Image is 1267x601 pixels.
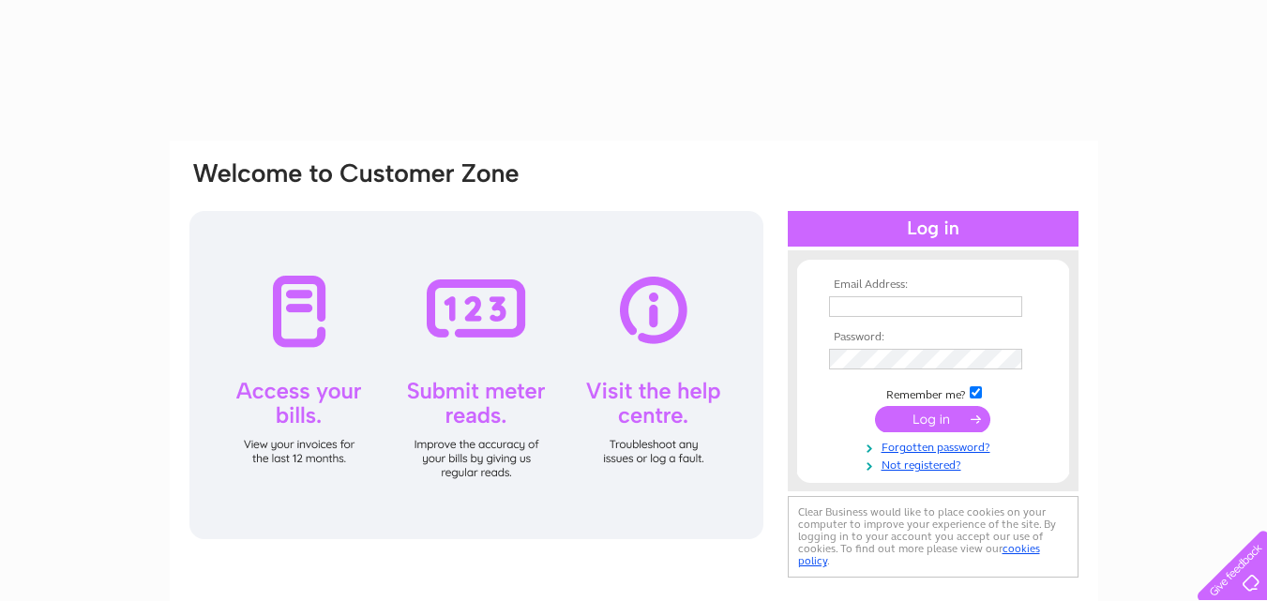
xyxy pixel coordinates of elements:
[788,496,1078,578] div: Clear Business would like to place cookies on your computer to improve your experience of the sit...
[829,455,1042,473] a: Not registered?
[829,437,1042,455] a: Forgotten password?
[875,406,990,432] input: Submit
[824,383,1042,402] td: Remember me?
[824,278,1042,292] th: Email Address:
[798,542,1040,567] a: cookies policy
[824,331,1042,344] th: Password:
